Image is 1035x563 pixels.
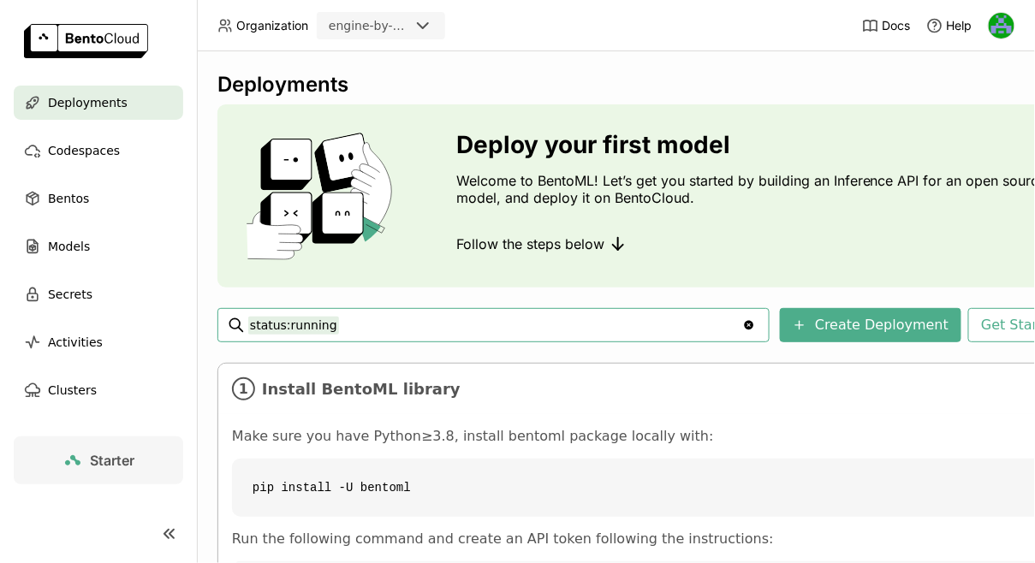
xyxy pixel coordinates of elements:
div: engine-by-moneylion [329,17,409,34]
span: Organization [236,18,308,33]
a: Docs [862,17,911,34]
span: Docs [883,18,911,33]
img: logo [24,24,148,58]
a: Secrets [14,277,183,311]
i: 1 [232,377,255,400]
a: Bentos [14,181,183,216]
div: Help [926,17,973,34]
img: cover onboarding [231,132,415,260]
input: Selected engine-by-moneylion. [411,18,413,35]
svg: Clear value [742,318,756,332]
span: Starter [90,452,134,469]
span: Clusters [48,380,97,400]
span: Help [947,18,973,33]
button: Create Deployment [780,308,961,342]
input: Search [248,311,742,339]
span: Deployments [48,92,128,113]
a: Models [14,229,183,264]
img: Gerardo Santacruz [989,13,1014,39]
a: Activities [14,325,183,359]
a: Starter [14,436,183,484]
span: Secrets [48,284,92,305]
span: Install BentoML library [262,380,1032,399]
span: Bentos [48,188,89,209]
span: Models [48,236,90,257]
span: Activities [48,332,103,353]
span: Follow the steps below [456,235,604,252]
a: Clusters [14,373,183,407]
a: Codespaces [14,133,183,168]
a: Deployments [14,86,183,120]
span: Codespaces [48,140,120,161]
